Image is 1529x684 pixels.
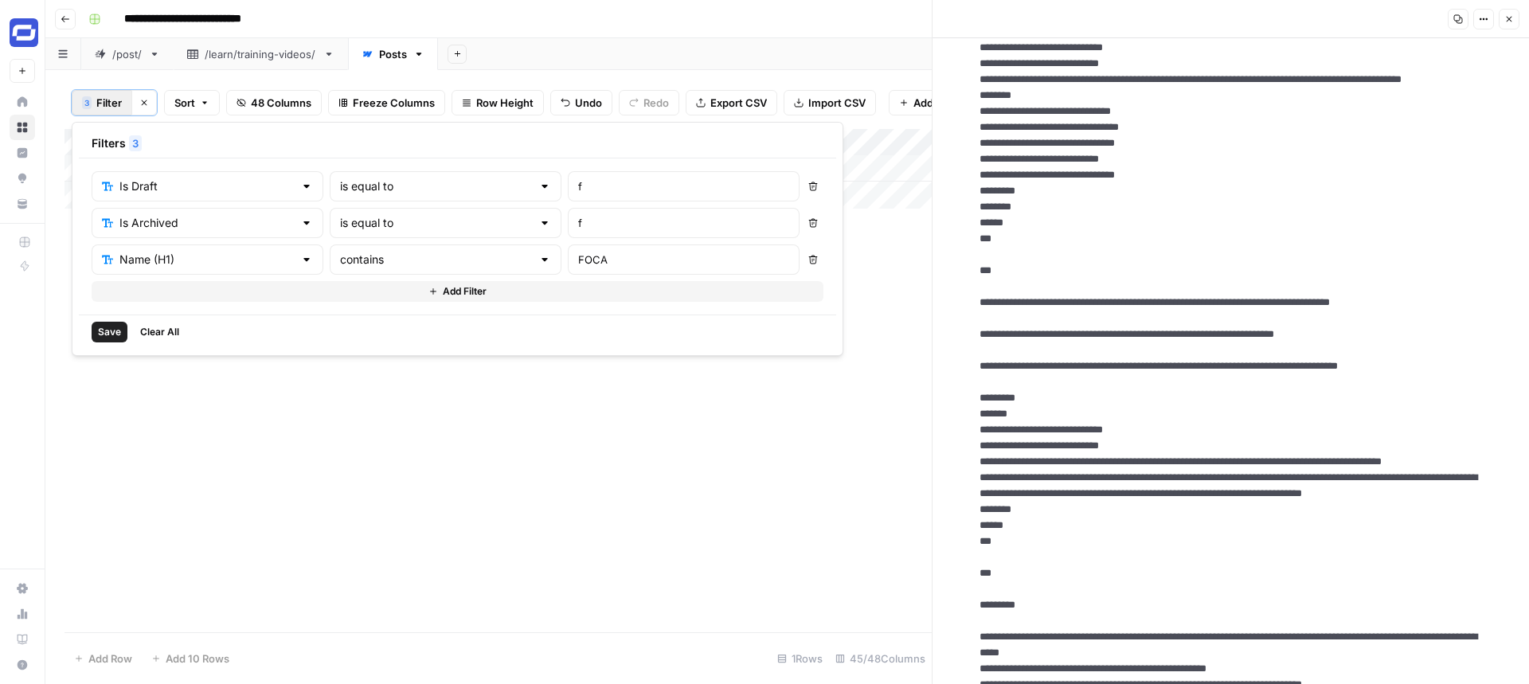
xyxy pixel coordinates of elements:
[10,13,35,53] button: Workspace: Synthesia
[643,95,669,111] span: Redo
[10,115,35,140] a: Browse
[379,46,407,62] div: Posts
[10,166,35,191] a: Opportunities
[784,90,876,115] button: Import CSV
[119,178,294,194] input: Is Draft
[10,18,38,47] img: Synthesia Logo
[96,95,122,111] span: Filter
[132,135,139,151] span: 3
[72,90,131,115] button: 3Filter
[10,627,35,652] a: Learning Hub
[340,215,532,231] input: is equal to
[10,89,35,115] a: Home
[10,191,35,217] a: Your Data
[619,90,679,115] button: Redo
[710,95,767,111] span: Export CSV
[771,646,829,671] div: 1 Rows
[92,322,127,342] button: Save
[119,215,294,231] input: Is Archived
[476,95,534,111] span: Row Height
[98,325,121,339] span: Save
[72,122,843,356] div: 3Filter
[348,38,438,70] a: Posts
[10,576,35,601] a: Settings
[575,95,602,111] span: Undo
[10,140,35,166] a: Insights
[226,90,322,115] button: 48 Columns
[829,646,932,671] div: 45/48 Columns
[340,252,532,268] input: contains
[92,281,823,302] button: Add Filter
[166,651,229,666] span: Add 10 Rows
[889,90,985,115] button: Add Column
[164,90,220,115] button: Sort
[205,46,317,62] div: /learn/training-videos/
[328,90,445,115] button: Freeze Columns
[81,38,174,70] a: /post/
[82,96,92,109] div: 3
[10,601,35,627] a: Usage
[686,90,777,115] button: Export CSV
[174,38,348,70] a: /learn/training-videos/
[84,96,89,109] span: 3
[119,252,294,268] input: Name (H1)
[443,284,487,299] span: Add Filter
[65,646,142,671] button: Add Row
[140,325,179,339] span: Clear All
[129,135,142,151] div: 3
[913,95,975,111] span: Add Column
[142,646,239,671] button: Add 10 Rows
[134,322,186,342] button: Clear All
[112,46,143,62] div: /post/
[79,129,836,158] div: Filters
[808,95,866,111] span: Import CSV
[174,95,195,111] span: Sort
[251,95,311,111] span: 48 Columns
[88,651,132,666] span: Add Row
[452,90,544,115] button: Row Height
[10,652,35,678] button: Help + Support
[340,178,532,194] input: is equal to
[550,90,612,115] button: Undo
[353,95,435,111] span: Freeze Columns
